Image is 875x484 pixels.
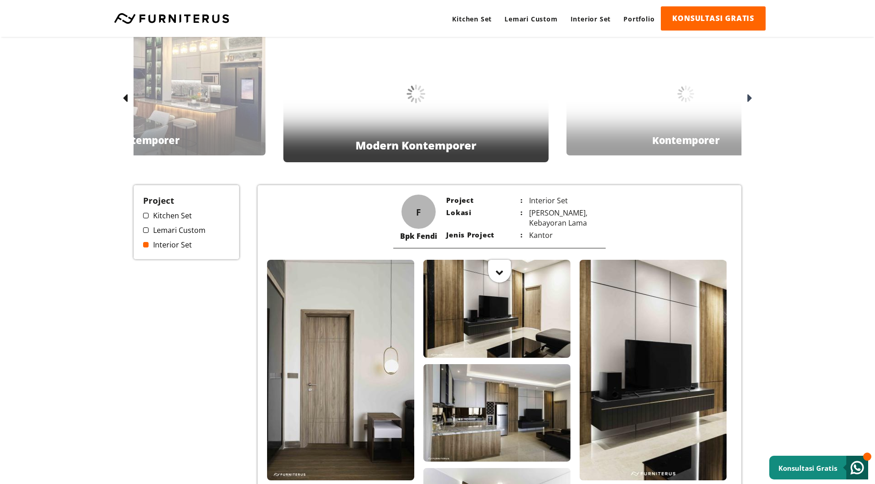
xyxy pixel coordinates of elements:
[416,206,421,218] span: F
[400,231,437,241] div: Bpk Fendi
[143,195,230,206] h3: Project
[498,6,564,31] a: Lemari Custom
[617,6,661,31] a: Portfolio
[446,208,522,228] p: Lokasi
[143,225,230,235] a: Lemari Custom
[522,208,598,228] p: [PERSON_NAME], Kebayoran Lama
[143,211,230,221] a: Kitchen Set
[661,6,766,31] a: KONSULTASI GRATIS
[769,456,868,479] a: Konsultasi Gratis
[355,138,476,153] p: Modern Kontemporer
[446,6,498,31] a: Kitchen Set
[778,463,837,473] small: Konsultasi Gratis
[522,230,598,240] p: Kantor
[112,133,180,147] p: Kontemporer
[564,6,618,31] a: Interior Set
[652,133,720,147] p: Kontemporer
[446,230,522,240] p: Jenis Project
[143,240,230,250] a: Interior Set
[446,196,522,206] p: Project
[522,196,598,206] p: Interior Set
